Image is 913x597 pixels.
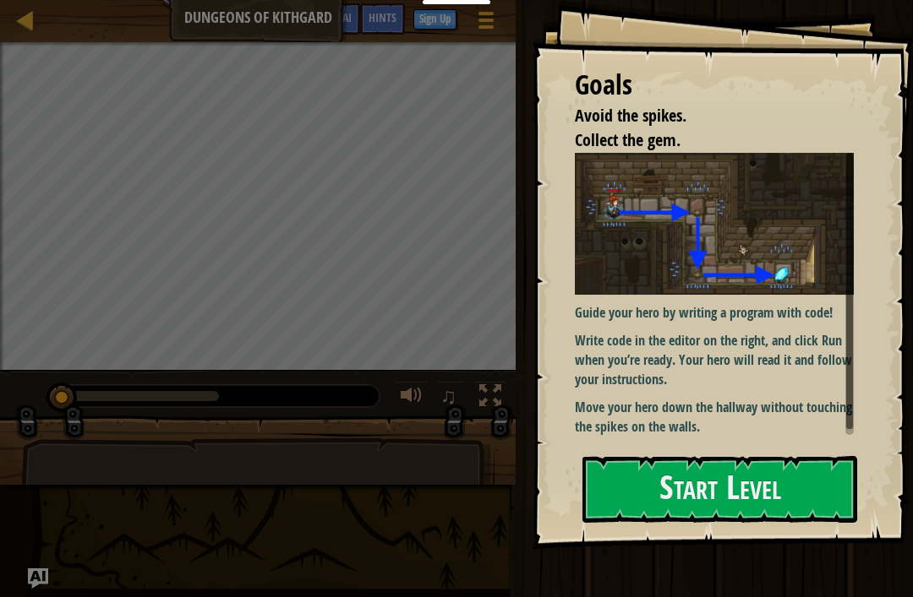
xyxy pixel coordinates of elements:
span: Avoid the spikes. [575,104,686,127]
span: Hints [369,9,396,25]
span: ♫ [440,383,457,409]
li: Collect the gem. [554,128,850,153]
img: Dungeons of kithgard [575,153,854,296]
button: Start Level [582,456,857,523]
button: Toggle fullscreen [473,381,507,415]
button: Sign Up [413,9,456,30]
button: ♫ [437,381,466,415]
li: Avoid the spikes. [554,104,850,128]
div: Goals [575,66,854,105]
p: Move your hero down the hallway without touching the spikes on the walls. [575,398,854,437]
span: Ask AI [323,9,352,25]
button: Show game menu [465,3,507,43]
button: Ask AI [314,3,360,35]
p: Write code in the editor on the right, and click Run when you’re ready. Your hero will read it an... [575,331,854,389]
button: Adjust volume [395,381,429,415]
button: Ask AI [28,568,48,589]
p: Guide your hero by writing a program with code! [575,303,854,323]
span: Collect the gem. [575,128,681,151]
